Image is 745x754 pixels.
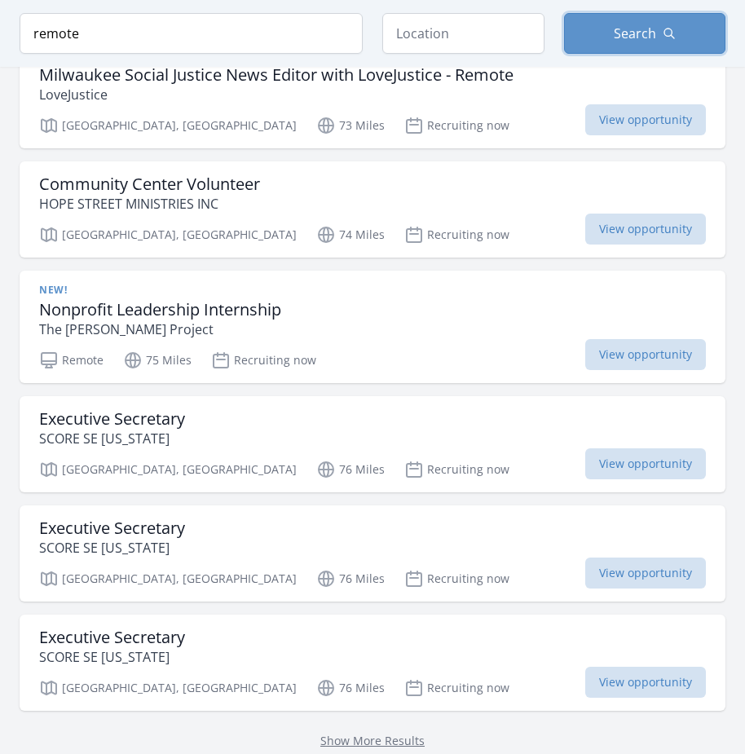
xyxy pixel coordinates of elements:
p: Recruiting now [404,678,509,698]
a: Executive Secretary SCORE SE [US_STATE] [GEOGRAPHIC_DATA], [GEOGRAPHIC_DATA] 76 Miles Recruiting ... [20,396,725,492]
a: Executive Secretary SCORE SE [US_STATE] [GEOGRAPHIC_DATA], [GEOGRAPHIC_DATA] 76 Miles Recruiting ... [20,505,725,602]
span: View opportunity [585,339,706,370]
p: Recruiting now [404,116,509,135]
button: Search [564,13,726,54]
h3: Community Center Volunteer [39,174,260,194]
span: Search [614,24,656,43]
input: Keyword [20,13,363,54]
span: New! [39,284,67,297]
span: View opportunity [585,667,706,698]
h3: Executive Secretary [39,409,185,429]
p: The [PERSON_NAME] Project [39,320,281,339]
p: 74 Miles [316,225,385,245]
p: [GEOGRAPHIC_DATA], [GEOGRAPHIC_DATA] [39,225,297,245]
p: SCORE SE [US_STATE] [39,429,185,448]
a: New! Nonprofit Leadership Internship The [PERSON_NAME] Project Remote 75 Miles Recruiting now Vie... [20,271,725,383]
p: [GEOGRAPHIC_DATA], [GEOGRAPHIC_DATA] [39,116,297,135]
a: Milwaukee Social Justice News Editor with LoveJustice - Remote LoveJustice [GEOGRAPHIC_DATA], [GE... [20,52,725,148]
h3: Milwaukee Social Justice News Editor with LoveJustice - Remote [39,65,514,85]
h3: Executive Secretary [39,518,185,538]
p: 76 Miles [316,460,385,479]
p: [GEOGRAPHIC_DATA], [GEOGRAPHIC_DATA] [39,569,297,589]
p: Recruiting now [404,569,509,589]
p: LoveJustice [39,85,514,104]
a: Executive Secretary SCORE SE [US_STATE] [GEOGRAPHIC_DATA], [GEOGRAPHIC_DATA] 76 Miles Recruiting ... [20,615,725,711]
span: View opportunity [585,448,706,479]
p: [GEOGRAPHIC_DATA], [GEOGRAPHIC_DATA] [39,460,297,479]
p: Recruiting now [211,351,316,370]
p: Recruiting now [404,460,509,479]
span: View opportunity [585,104,706,135]
span: View opportunity [585,214,706,245]
a: Community Center Volunteer HOPE STREET MINISTRIES INC [GEOGRAPHIC_DATA], [GEOGRAPHIC_DATA] 74 Mil... [20,161,725,258]
p: 75 Miles [123,351,192,370]
p: 73 Miles [316,116,385,135]
p: Remote [39,351,104,370]
p: 76 Miles [316,569,385,589]
p: Recruiting now [404,225,509,245]
p: SCORE SE [US_STATE] [39,647,185,667]
p: [GEOGRAPHIC_DATA], [GEOGRAPHIC_DATA] [39,678,297,698]
span: View opportunity [585,558,706,589]
a: Show More Results [320,733,425,748]
h3: Nonprofit Leadership Internship [39,300,281,320]
h3: Executive Secretary [39,628,185,647]
input: Location [382,13,544,54]
p: HOPE STREET MINISTRIES INC [39,194,260,214]
p: 76 Miles [316,678,385,698]
p: SCORE SE [US_STATE] [39,538,185,558]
